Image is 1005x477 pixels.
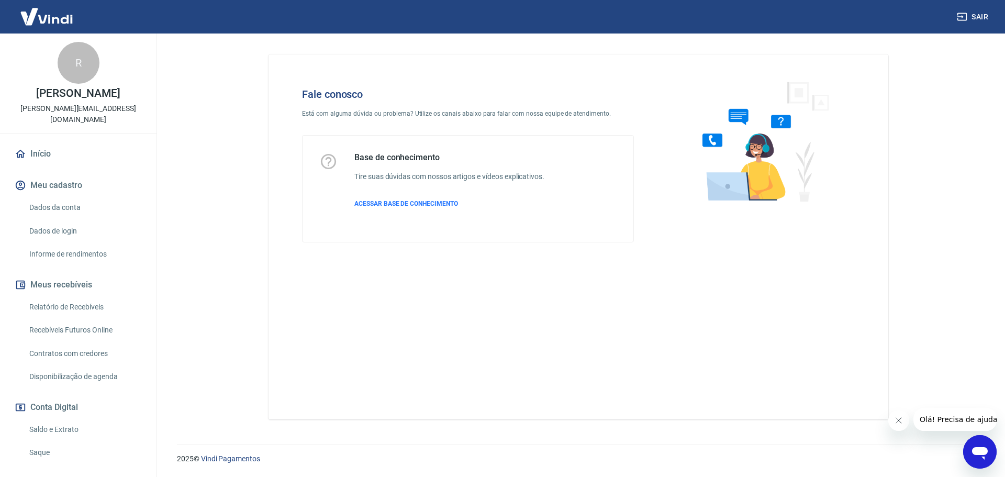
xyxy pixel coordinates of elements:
p: Está com alguma dúvida ou problema? Utilize os canais abaixo para falar com nossa equipe de atend... [302,109,634,118]
iframe: Fechar mensagem [888,410,909,431]
a: Saldo e Extrato [25,419,144,440]
h5: Base de conhecimento [354,152,544,163]
iframe: Botão para abrir a janela de mensagens [963,435,997,469]
a: Saque [25,442,144,463]
p: 2025 © [177,453,980,464]
img: Vindi [13,1,81,32]
iframe: Mensagem da empresa [913,408,997,431]
a: Recebíveis Futuros Online [25,319,144,341]
a: Vindi Pagamentos [201,454,260,463]
a: Dados da conta [25,197,144,218]
span: Olá! Precisa de ajuda? [6,7,88,16]
p: [PERSON_NAME] [36,88,120,99]
div: R [58,42,99,84]
button: Meu cadastro [13,174,144,197]
button: Conta Digital [13,396,144,419]
a: Relatório de Recebíveis [25,296,144,318]
h4: Fale conosco [302,88,634,101]
a: Disponibilização de agenda [25,366,144,387]
span: ACESSAR BASE DE CONHECIMENTO [354,200,458,207]
a: Informe de rendimentos [25,243,144,265]
button: Meus recebíveis [13,273,144,296]
button: Sair [955,7,992,27]
a: Início [13,142,144,165]
img: Fale conosco [682,71,841,211]
a: Contratos com credores [25,343,144,364]
a: ACESSAR BASE DE CONHECIMENTO [354,199,544,208]
p: [PERSON_NAME][EMAIL_ADDRESS][DOMAIN_NAME] [8,103,148,125]
a: Dados de login [25,220,144,242]
h6: Tire suas dúvidas com nossos artigos e vídeos explicativos. [354,171,544,182]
